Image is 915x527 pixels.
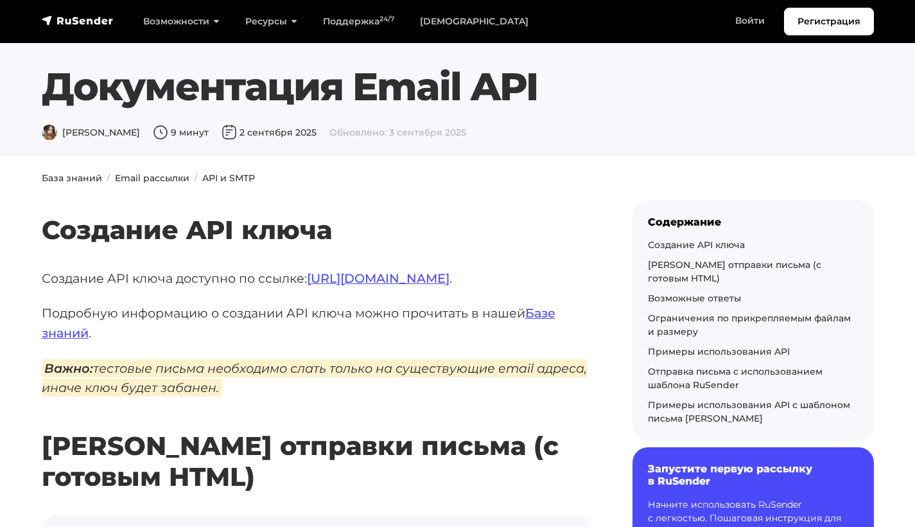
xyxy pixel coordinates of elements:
[42,305,555,341] a: Базе знаний
[115,172,189,184] a: Email рассылки
[648,399,850,424] a: Примеры использования API с шаблоном письма [PERSON_NAME]
[310,8,407,35] a: Поддержка24/7
[307,271,449,286] a: [URL][DOMAIN_NAME]
[42,64,874,110] h1: Документация Email API
[42,127,140,138] span: [PERSON_NAME]
[42,269,591,289] p: Создание API ключа доступно по ссылке: .
[222,127,317,138] span: 2 сентября 2025
[407,8,541,35] a: [DEMOGRAPHIC_DATA]
[34,172,882,185] nav: breadcrumb
[42,303,591,343] p: Подробную информацию о создании API ключа можно прочитать в нашей .
[648,216,858,228] div: Содержание
[232,8,310,35] a: Ресурсы
[379,15,394,23] sup: 24/7
[648,292,741,304] a: Возможные ответы
[648,463,858,487] h6: Запустите первую рассылку в RuSender
[42,14,114,27] img: RuSender
[202,172,255,184] a: API и SMTP
[329,127,466,138] span: Обновлено: 3 сентября 2025
[648,259,821,284] a: [PERSON_NAME] отправки письма (с готовым HTML)
[42,393,591,492] h2: [PERSON_NAME] отправки письма (с готовым HTML)
[42,359,587,397] em: тестовые письма необходимо слать только на существующие email адреса, иначе ключ будет забанен.
[648,312,851,337] a: Ограничения по прикрепляемым файлам и размеру
[648,366,823,391] a: Отправка письма с использованием шаблона RuSender
[722,8,778,34] a: Войти
[42,172,102,184] a: База знаний
[648,239,745,251] a: Создание API ключа
[153,125,168,140] img: Время чтения
[222,125,237,140] img: Дата публикации
[153,127,209,138] span: 9 минут
[130,8,232,35] a: Возможности
[784,8,874,35] a: Регистрация
[44,361,93,376] strong: Важно:
[648,346,790,357] a: Примеры использования API
[42,177,591,246] h2: Создание API ключа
